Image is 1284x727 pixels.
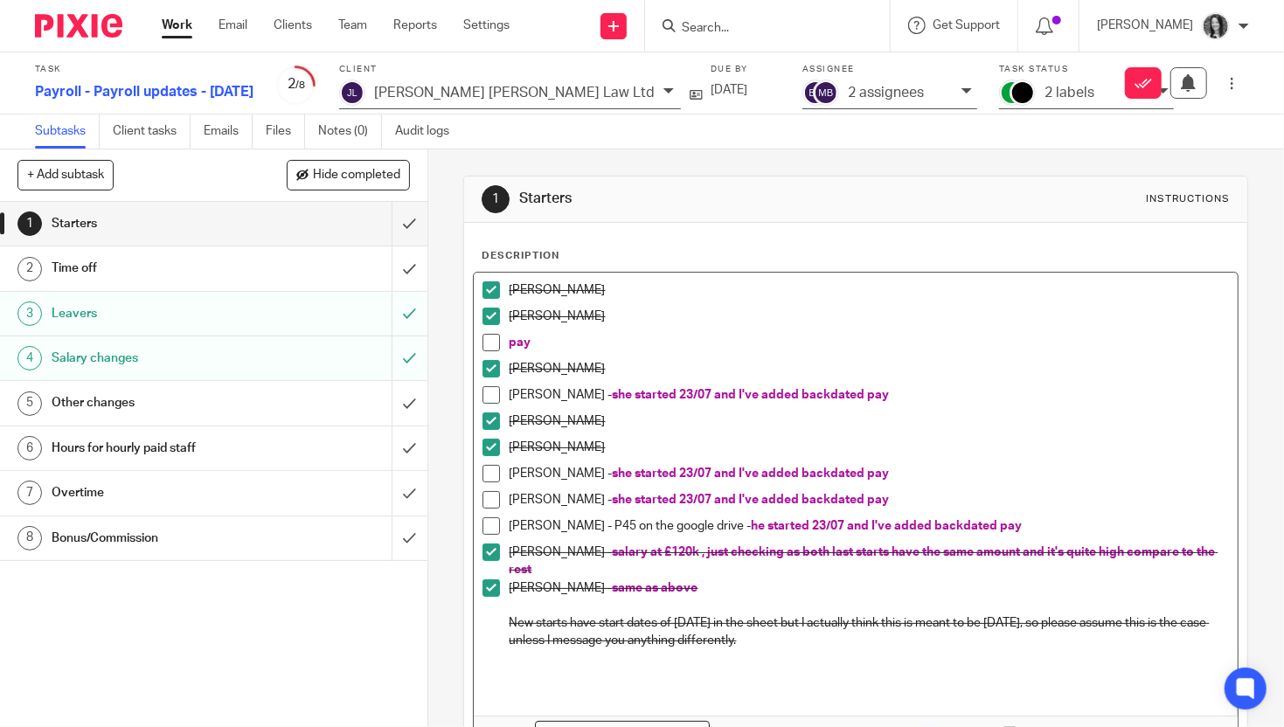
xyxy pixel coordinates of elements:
[374,85,655,100] p: [PERSON_NAME] [PERSON_NAME] Law Ltd
[35,14,122,38] img: Pixie
[17,526,42,550] div: 8
[287,160,410,190] button: Hide completed
[1097,17,1193,34] p: [PERSON_NAME]
[52,435,267,461] h1: Hours for hourly paid staff
[393,17,437,34] a: Reports
[17,391,42,416] div: 5
[509,546,1218,576] span: salary at £120k , just checking as both last starts have the same amount and it's quite high comp...
[52,480,267,506] h1: Overtime
[999,64,1174,75] label: Task status
[711,64,781,75] label: Due by
[509,386,1229,404] p: [PERSON_NAME] -
[274,17,312,34] a: Clients
[519,190,893,208] h1: Starters
[509,281,1229,299] p: [PERSON_NAME]
[509,360,1229,377] p: [PERSON_NAME]
[711,84,747,96] span: [DATE]
[395,114,462,149] a: Audit logs
[339,80,365,106] img: svg%3E
[17,257,42,281] div: 2
[275,74,317,94] div: 2
[338,17,367,34] a: Team
[113,114,191,149] a: Client tasks
[848,85,924,100] p: 2 assignees
[509,491,1229,509] p: [PERSON_NAME] -
[17,481,42,505] div: 7
[509,336,531,349] span: pay
[162,17,192,34] a: Work
[52,255,267,281] h1: Time off
[509,308,1229,325] p: [PERSON_NAME]
[751,520,1022,532] span: he started 23/07 and I've added backdated pay
[52,525,267,551] h1: Bonus/Commission
[680,21,837,37] input: Search
[17,346,42,370] div: 4
[313,169,400,183] span: Hide completed
[266,114,305,149] a: Files
[52,211,267,237] h1: Starters
[482,249,559,263] p: Description
[509,412,1229,430] p: [PERSON_NAME]
[482,185,510,213] div: 1
[933,19,1000,31] span: Get Support
[612,467,889,480] span: she started 23/07 and I've added backdated pay
[509,579,1229,597] p: [PERSON_NAME] -
[813,80,839,106] img: svg%3E
[612,582,698,594] span: same as above
[509,517,1229,535] p: [PERSON_NAME] - P45 on the google drive -
[1146,192,1230,206] div: Instructions
[612,494,889,506] span: she started 23/07 and I've added backdated pay
[17,301,42,326] div: 3
[509,439,1229,456] p: [PERSON_NAME]
[509,465,1229,482] p: [PERSON_NAME] -
[17,211,42,236] div: 1
[52,345,267,371] h1: Salary changes
[1202,12,1230,40] img: brodie%203%20small.jpg
[318,114,382,149] a: Notes (0)
[509,614,1229,650] p: New starts have start dates of [DATE] in the sheet but I actually think this is meant to be [DATE...
[802,64,977,75] label: Assignee
[295,80,305,90] small: /8
[204,114,253,149] a: Emails
[52,390,267,416] h1: Other changes
[509,544,1229,579] p: [PERSON_NAME] -
[1045,85,1094,100] p: 2 labels
[802,80,829,106] img: svg%3E
[219,17,247,34] a: Email
[612,389,889,401] span: she started 23/07 and I've added backdated pay
[52,301,267,327] h1: Leavers
[35,64,253,75] label: Task
[339,64,689,75] label: Client
[17,436,42,460] div: 6
[17,160,114,190] button: + Add subtask
[463,17,510,34] a: Settings
[35,114,100,149] a: Subtasks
